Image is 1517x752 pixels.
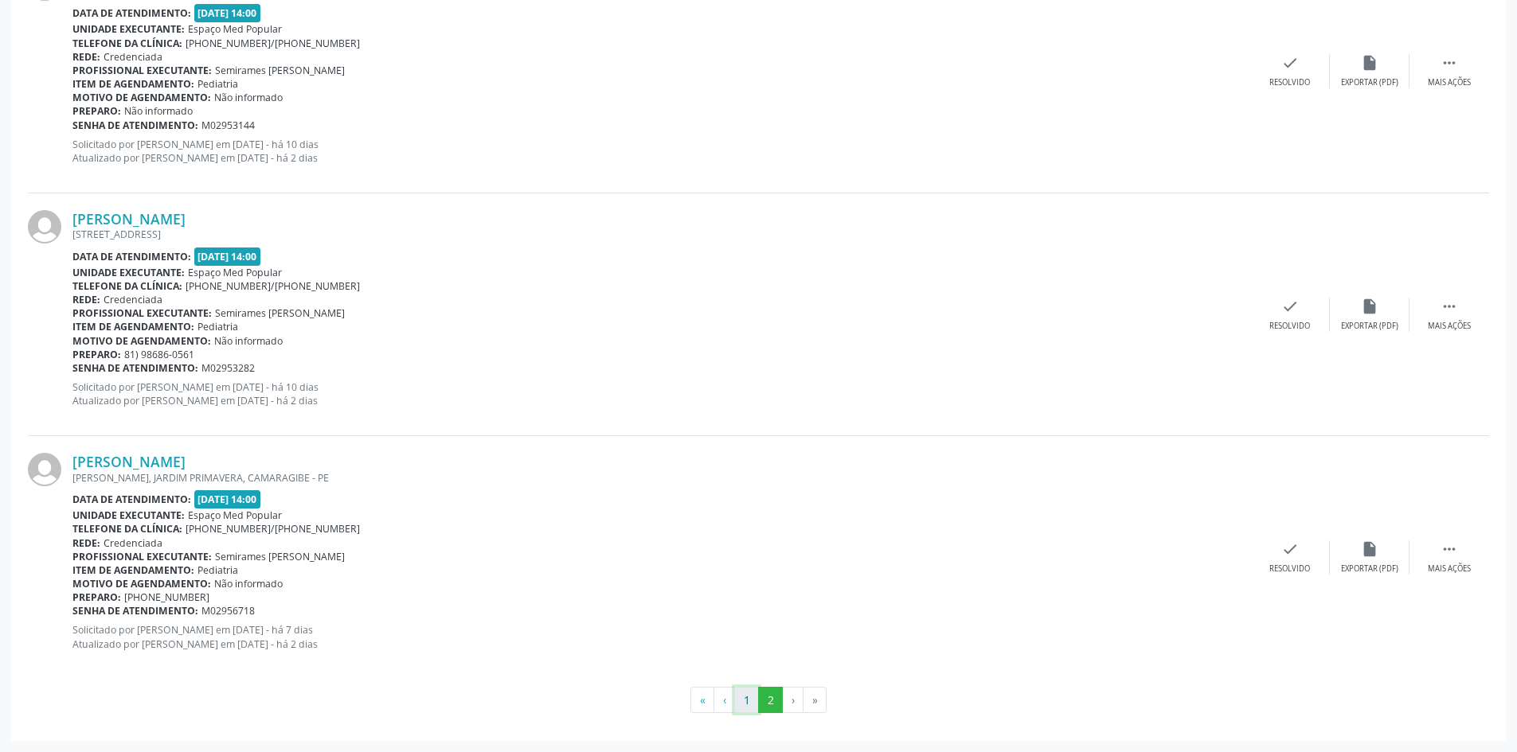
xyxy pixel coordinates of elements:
div: Exportar (PDF) [1341,77,1398,88]
div: Resolvido [1269,563,1310,575]
span: Semirames [PERSON_NAME] [215,64,345,77]
a: [PERSON_NAME] [72,210,186,228]
span: Credenciada [104,50,162,64]
span: Semirames [PERSON_NAME] [215,550,345,563]
div: Mais ações [1428,321,1471,332]
a: [PERSON_NAME] [72,453,186,470]
b: Item de agendamento: [72,77,194,91]
img: img [28,453,61,486]
button: Go to page 2 [758,687,783,714]
b: Data de atendimento: [72,493,191,506]
i:  [1441,540,1458,558]
b: Telefone da clínica: [72,522,182,536]
div: Mais ações [1428,77,1471,88]
b: Profissional executante: [72,550,212,563]
div: Resolvido [1269,77,1310,88]
b: Telefone da clínica: [72,279,182,293]
b: Item de agendamento: [72,563,194,577]
span: [PHONE_NUMBER]/[PHONE_NUMBER] [186,37,360,50]
span: Espaço Med Popular [188,508,282,522]
span: Não informado [214,577,283,590]
i:  [1441,298,1458,315]
span: Espaço Med Popular [188,266,282,279]
div: Exportar (PDF) [1341,321,1398,332]
b: Unidade executante: [72,266,185,279]
span: M02956718 [201,604,255,618]
span: [DATE] 14:00 [194,4,261,22]
button: Go to first page [690,687,714,714]
i: insert_drive_file [1361,298,1378,315]
span: Não informado [124,104,193,118]
b: Profissional executante: [72,64,212,77]
p: Solicitado por [PERSON_NAME] em [DATE] - há 7 dias Atualizado por [PERSON_NAME] em [DATE] - há 2 ... [72,623,1250,650]
button: Go to previous page [714,687,735,714]
b: Rede: [72,536,100,550]
b: Senha de atendimento: [72,361,198,375]
span: [PHONE_NUMBER]/[PHONE_NUMBER] [186,522,360,536]
button: Go to page 1 [734,687,759,714]
b: Telefone da clínica: [72,37,182,50]
span: Semirames [PERSON_NAME] [215,306,345,320]
div: Mais ações [1428,563,1471,575]
b: Unidade executante: [72,508,185,522]
b: Motivo de agendamento: [72,91,211,104]
span: [DATE] 14:00 [194,247,261,266]
span: Credenciada [104,293,162,306]
ul: Pagination [28,687,1489,714]
span: Não informado [214,334,283,348]
span: [PHONE_NUMBER] [124,590,209,604]
span: M02953144 [201,119,255,132]
div: [STREET_ADDRESS] [72,228,1250,241]
b: Item de agendamento: [72,320,194,333]
div: Resolvido [1269,321,1310,332]
div: [PERSON_NAME], JARDIM PRIMAVERA, CAMARAGIBE - PE [72,471,1250,485]
b: Data de atendimento: [72,6,191,20]
b: Data de atendimento: [72,250,191,263]
p: Solicitado por [PERSON_NAME] em [DATE] - há 10 dias Atualizado por [PERSON_NAME] em [DATE] - há 2... [72,138,1250,165]
b: Rede: [72,50,100,64]
span: M02953282 [201,361,255,375]
img: img [28,210,61,244]
i: insert_drive_file [1361,540,1378,558]
div: Exportar (PDF) [1341,563,1398,575]
i: check [1281,54,1299,72]
b: Preparo: [72,590,121,604]
b: Unidade executante: [72,22,185,36]
span: 81) 98686-0561 [124,348,194,361]
b: Profissional executante: [72,306,212,320]
b: Senha de atendimento: [72,604,198,618]
span: Credenciada [104,536,162,550]
b: Motivo de agendamento: [72,577,211,590]
b: Rede: [72,293,100,306]
span: Não informado [214,91,283,104]
i:  [1441,54,1458,72]
i: check [1281,298,1299,315]
span: Pediatria [197,320,238,333]
span: Pediatria [197,77,238,91]
b: Preparo: [72,348,121,361]
b: Motivo de agendamento: [72,334,211,348]
b: Senha de atendimento: [72,119,198,132]
span: [PHONE_NUMBER]/[PHONE_NUMBER] [186,279,360,293]
i: check [1281,540,1299,558]
span: [DATE] 14:00 [194,490,261,508]
i: insert_drive_file [1361,54,1378,72]
b: Preparo: [72,104,121,118]
span: Pediatria [197,563,238,577]
span: Espaço Med Popular [188,22,282,36]
p: Solicitado por [PERSON_NAME] em [DATE] - há 10 dias Atualizado por [PERSON_NAME] em [DATE] - há 2... [72,380,1250,407]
